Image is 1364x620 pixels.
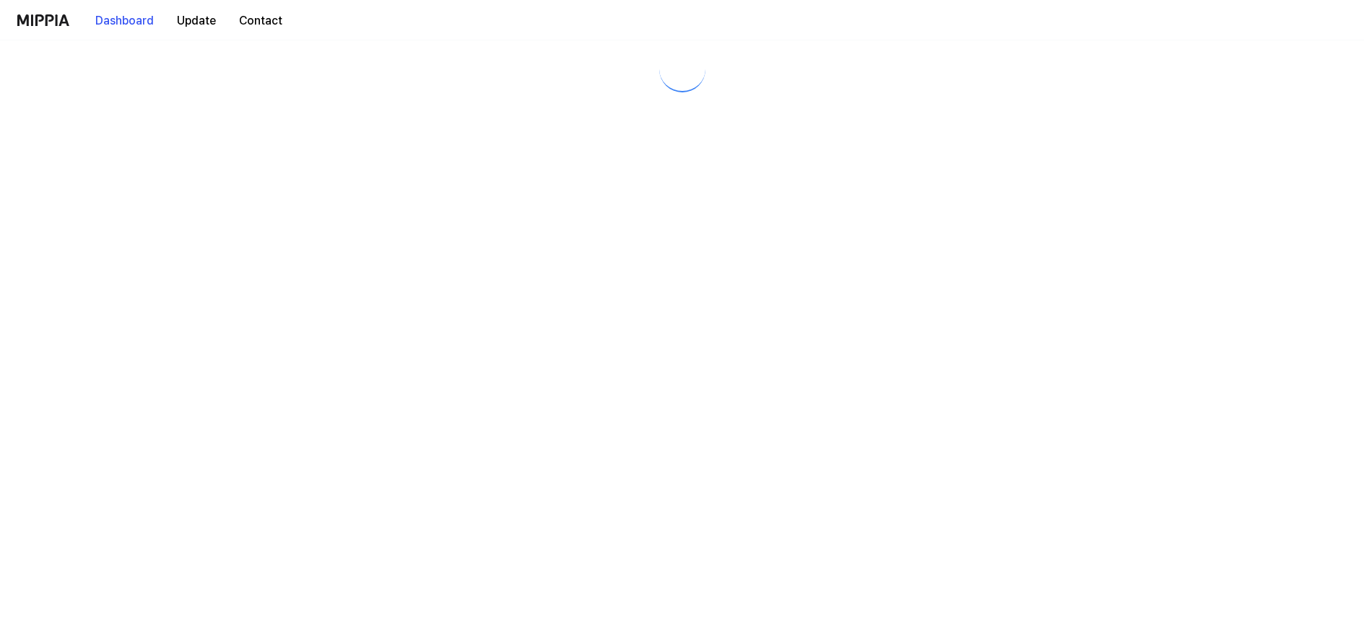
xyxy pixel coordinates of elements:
[165,6,227,35] button: Update
[227,6,294,35] button: Contact
[17,14,69,26] img: logo
[84,6,165,35] button: Dashboard
[165,1,227,40] a: Update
